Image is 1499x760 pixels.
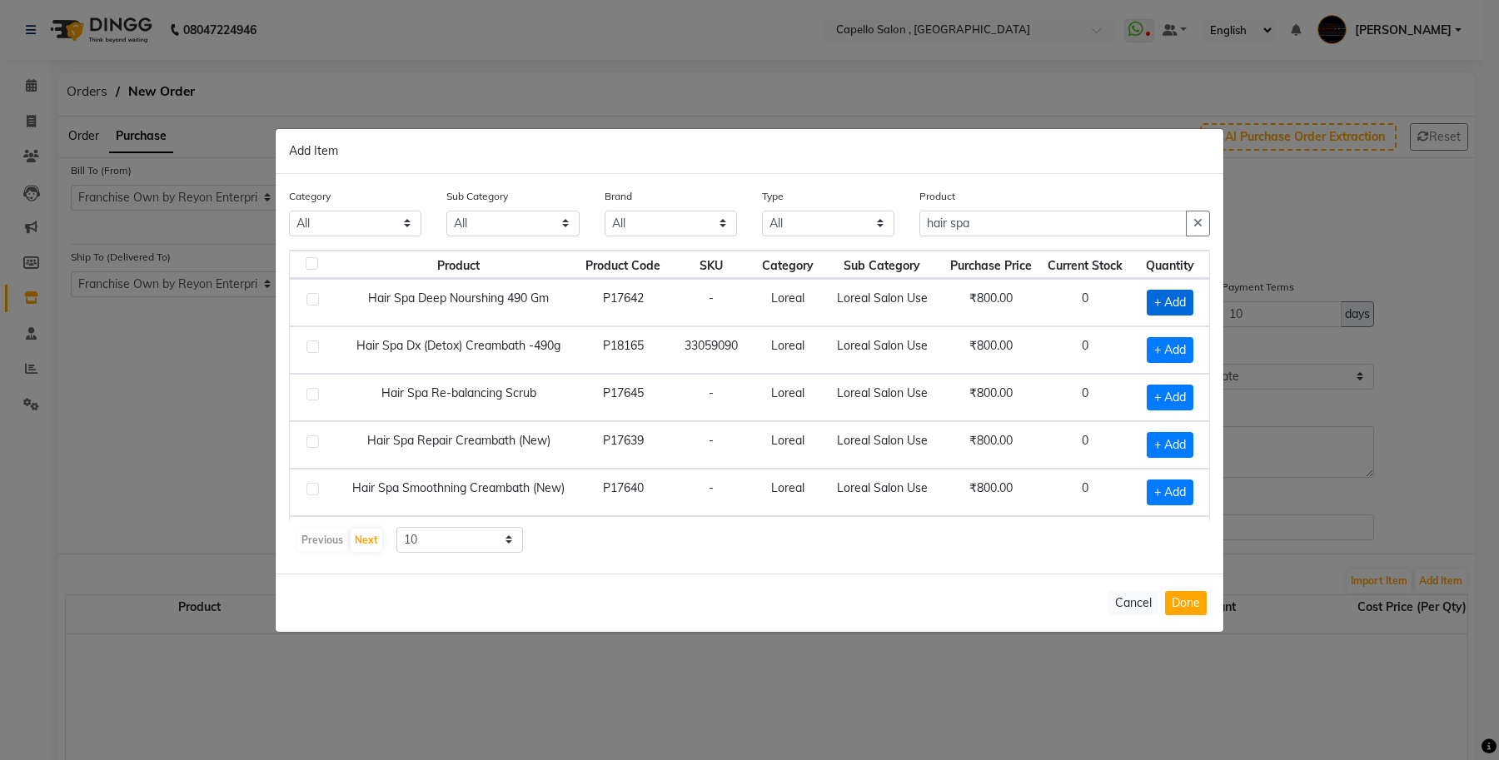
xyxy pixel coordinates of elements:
[754,326,822,374] td: Loreal
[578,516,669,564] td: P17641
[1147,337,1193,363] span: + Add
[1040,469,1131,516] td: 0
[605,189,632,204] label: Brand
[1040,326,1131,374] td: 0
[943,326,1040,374] td: ₹800.00
[578,251,669,279] th: Product Code
[943,421,1040,469] td: ₹800.00
[919,189,955,204] label: Product
[340,326,577,374] td: Hair Spa Dx (Detox) Creambath -490g
[822,326,943,374] td: Loreal Salon Use
[669,374,754,421] td: -
[822,469,943,516] td: Loreal Salon Use
[1040,421,1131,469] td: 0
[289,189,331,204] label: Category
[822,251,943,279] th: Sub Category
[446,189,508,204] label: Sub Category
[754,279,822,326] td: Loreal
[276,129,1223,174] div: Add Item
[822,374,943,421] td: Loreal Salon Use
[578,469,669,516] td: P17640
[1040,251,1131,279] th: Current Stock
[669,469,754,516] td: -
[340,516,577,564] td: Hair Spa Vitalizing 490 Gm
[822,516,943,564] td: Loreal Salon Use
[1147,385,1193,410] span: + Add
[754,374,822,421] td: Loreal
[340,469,577,516] td: Hair Spa Smoothning Creambath (New)
[578,326,669,374] td: P18165
[754,469,822,516] td: Loreal
[1131,251,1209,279] th: Quantity
[822,279,943,326] td: Loreal Salon Use
[919,211,1187,236] input: Search or Scan Product
[754,251,822,279] th: Category
[1040,279,1131,326] td: 0
[943,374,1040,421] td: ₹800.00
[340,251,577,279] th: Product
[943,516,1040,564] td: ₹660.00
[1108,591,1158,615] button: Cancel
[669,279,754,326] td: -
[1165,591,1207,615] button: Done
[351,529,382,552] button: Next
[762,189,784,204] label: Type
[340,421,577,469] td: Hair Spa Repair Creambath (New)
[822,421,943,469] td: Loreal Salon Use
[950,258,1032,273] span: Purchase Price
[578,279,669,326] td: P17642
[754,516,822,564] td: Loreal
[669,251,754,279] th: SKU
[754,421,822,469] td: Loreal
[1147,290,1193,315] span: + Add
[340,279,577,326] td: Hair Spa Deep Nourshing 490 Gm
[669,326,754,374] td: 33059090
[340,374,577,421] td: Hair Spa Re-balancing Scrub
[943,469,1040,516] td: ₹800.00
[943,279,1040,326] td: ₹800.00
[578,421,669,469] td: P17639
[1040,374,1131,421] td: 0
[1147,432,1193,458] span: + Add
[1147,479,1193,505] span: + Add
[669,421,754,469] td: -
[578,374,669,421] td: P17645
[1040,516,1131,564] td: 0
[669,516,754,564] td: -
